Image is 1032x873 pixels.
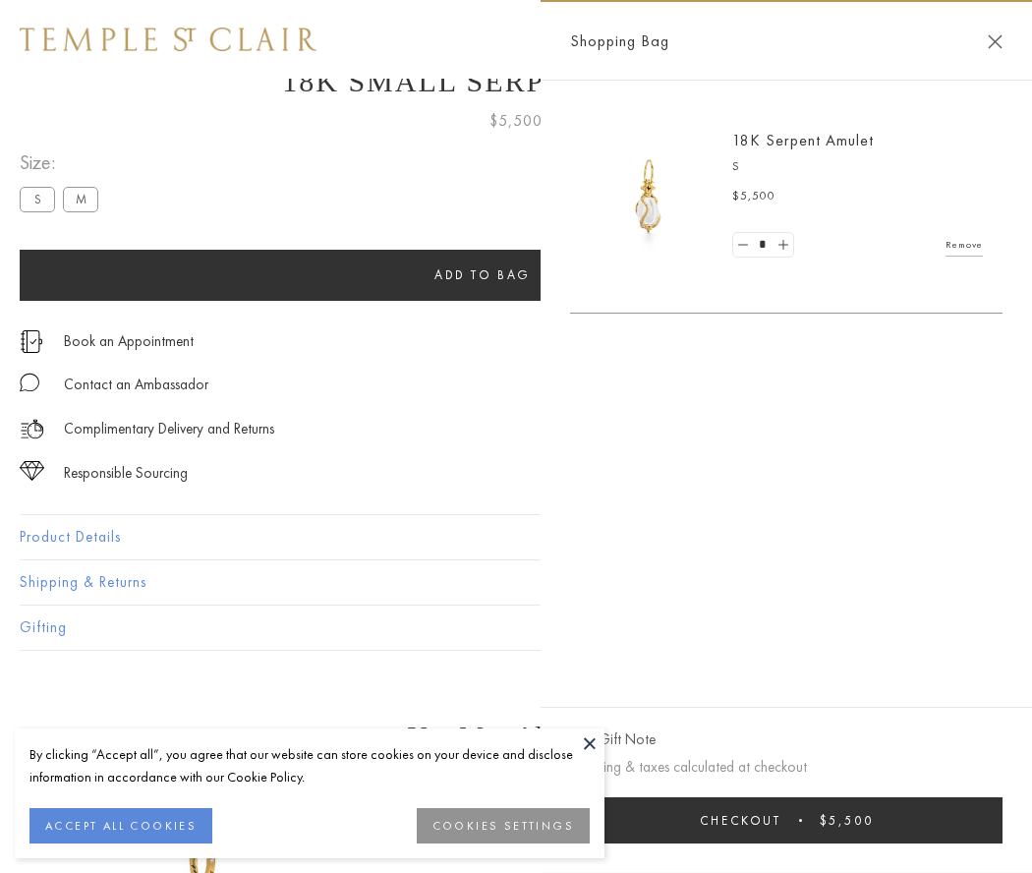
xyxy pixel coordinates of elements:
button: Shipping & Returns [20,560,1012,605]
a: Set quantity to 2 [773,233,792,258]
p: S [732,157,983,177]
label: S [20,187,55,211]
h3: You May Also Like [49,721,983,752]
img: icon_appointment.svg [20,330,43,353]
a: Set quantity to 0 [733,233,753,258]
a: 18K Serpent Amulet [732,130,874,150]
p: Shipping & taxes calculated at checkout [570,755,1003,780]
span: Checkout [700,812,781,829]
button: Checkout $5,500 [570,797,1003,844]
img: MessageIcon-01_2.svg [20,373,39,392]
button: Product Details [20,515,1012,559]
img: icon_delivery.svg [20,417,44,441]
a: Book an Appointment [64,330,194,352]
button: Gifting [20,606,1012,650]
span: $5,500 [732,187,775,206]
button: COOKIES SETTINGS [417,808,590,844]
h1: 18K Small Serpent Amulet [20,65,1012,98]
span: $5,500 [820,812,874,829]
button: Add to bag [20,250,946,301]
button: Add Gift Note [570,727,656,752]
button: ACCEPT ALL COOKIES [29,808,212,844]
img: P51836-E11SERPPV [590,138,708,256]
label: M [63,187,98,211]
div: By clicking “Accept all”, you agree that our website can store cookies on your device and disclos... [29,743,590,788]
div: Contact an Ambassador [64,373,208,397]
span: Shopping Bag [570,29,669,54]
a: Remove [946,234,983,256]
span: $5,500 [489,108,543,134]
div: Responsible Sourcing [64,461,188,486]
button: Close Shopping Bag [988,34,1003,49]
img: icon_sourcing.svg [20,461,44,481]
span: Size: [20,146,106,179]
span: Add to bag [434,266,531,283]
img: Temple St. Clair [20,28,316,51]
p: Complimentary Delivery and Returns [64,417,274,441]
